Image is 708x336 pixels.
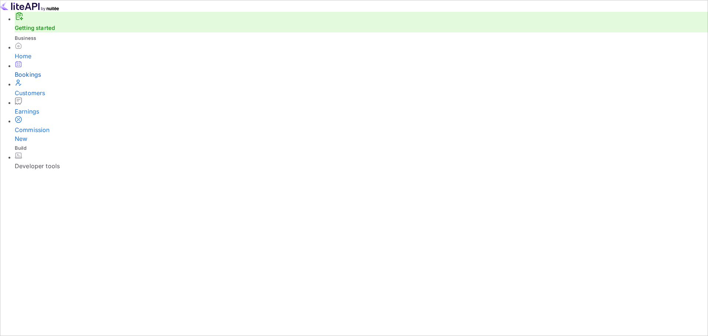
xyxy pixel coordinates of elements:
[15,125,708,143] div: Commission
[15,162,708,170] div: Developer tools
[15,97,708,116] a: Earnings
[15,70,708,79] div: Bookings
[15,42,708,60] a: Home
[15,52,708,60] div: Home
[15,145,27,151] span: Build
[15,134,708,143] div: New
[15,89,708,97] div: Customers
[15,107,708,116] div: Earnings
[15,60,708,79] a: Bookings
[15,24,55,31] a: Getting started
[15,12,708,32] div: Getting started
[15,35,36,41] span: Business
[15,116,708,143] a: CommissionNew
[15,79,708,97] a: Customers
